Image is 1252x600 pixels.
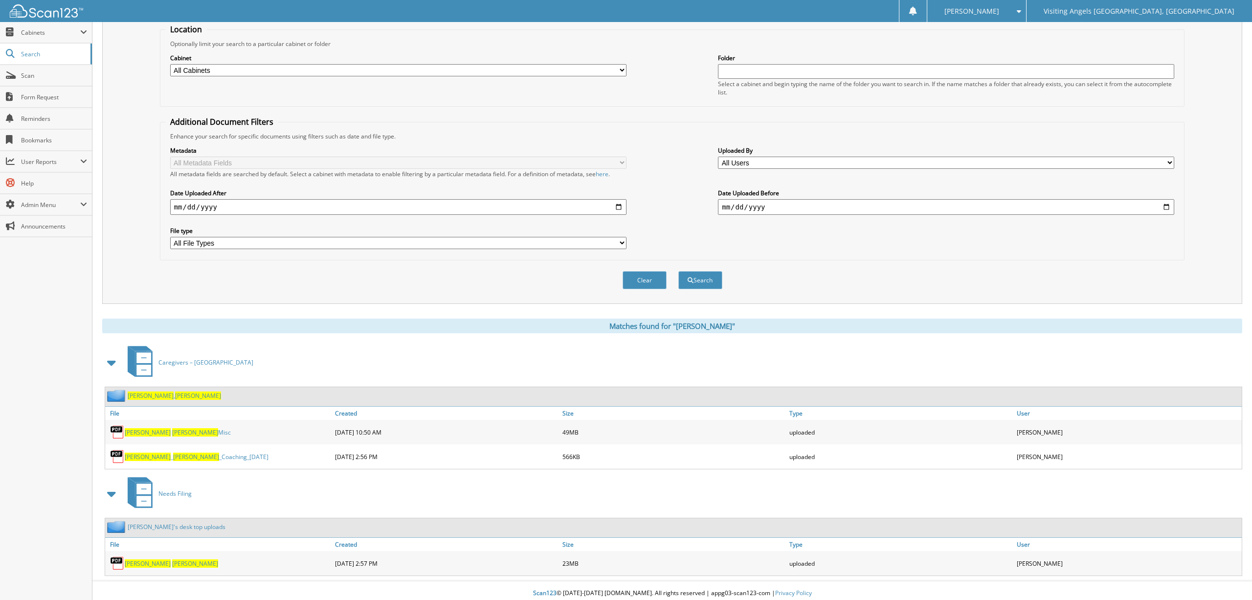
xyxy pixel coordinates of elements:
a: [PERSON_NAME] [PERSON_NAME]Misc [125,428,231,437]
a: here [596,170,608,178]
a: Type [787,538,1014,551]
span: [PERSON_NAME] [125,428,171,437]
a: File [105,538,333,551]
input: end [718,199,1174,215]
div: [PERSON_NAME] [1014,447,1242,466]
span: [PERSON_NAME] [172,428,218,437]
div: [DATE] 2:56 PM [333,447,560,466]
span: Help [21,179,87,187]
legend: Additional Document Filters [165,116,278,127]
span: Caregivers – [GEOGRAPHIC_DATA] [158,358,253,367]
span: [PERSON_NAME] [175,392,221,400]
a: File [105,407,333,420]
div: uploaded [787,554,1014,573]
span: Visiting Angels [GEOGRAPHIC_DATA], [GEOGRAPHIC_DATA] [1044,8,1234,14]
img: PDF.png [110,425,125,439]
a: Type [787,407,1014,420]
legend: Location [165,24,207,35]
a: Size [560,538,787,551]
img: PDF.png [110,556,125,571]
label: File type [170,227,626,235]
a: [PERSON_NAME],[PERSON_NAME] [128,392,221,400]
a: Caregivers – [GEOGRAPHIC_DATA] [122,343,253,382]
label: Folder [718,54,1174,62]
div: Matches found for "[PERSON_NAME]" [102,319,1242,333]
span: Announcements [21,222,87,231]
span: Reminders [21,115,87,123]
iframe: Chat Widget [1203,553,1252,600]
a: Privacy Policy [775,589,812,597]
div: uploaded [787,447,1014,466]
a: Needs Filing [122,474,192,513]
span: User Reports [21,158,80,166]
span: [PERSON_NAME] [125,453,171,461]
span: [PERSON_NAME] [173,453,219,461]
button: Clear [623,271,667,289]
a: Created [333,538,560,551]
img: folder2.png [107,390,128,402]
img: scan123-logo-white.svg [10,4,83,18]
span: Form Request [21,93,87,101]
div: [DATE] 10:50 AM [333,422,560,442]
span: [PERSON_NAME] [128,392,174,400]
a: User [1014,538,1242,551]
div: 566KB [560,447,787,466]
a: [PERSON_NAME]'s desk top uploads [128,523,225,531]
div: [PERSON_NAME] [1014,422,1242,442]
span: Needs Filing [158,489,192,498]
label: Cabinet [170,54,626,62]
span: Bookmarks [21,136,87,144]
input: start [170,199,626,215]
span: Scan [21,71,87,80]
div: [PERSON_NAME] [1014,554,1242,573]
button: Search [678,271,722,289]
div: All metadata fields are searched by default. Select a cabinet with metadata to enable filtering b... [170,170,626,178]
img: PDF.png [110,449,125,464]
label: Uploaded By [718,146,1174,155]
label: Metadata [170,146,626,155]
span: Admin Menu [21,201,80,209]
a: Created [333,407,560,420]
div: 49MB [560,422,787,442]
div: Enhance your search for specific documents using filters such as date and file type. [165,132,1180,140]
span: [PERSON_NAME] [944,8,999,14]
div: uploaded [787,422,1014,442]
label: Date Uploaded After [170,189,626,197]
a: Size [560,407,787,420]
div: Select a cabinet and begin typing the name of the folder you want to search in. If the name match... [718,80,1174,96]
a: User [1014,407,1242,420]
span: Search [21,50,86,58]
span: Cabinets [21,28,80,37]
div: [DATE] 2:57 PM [333,554,560,573]
img: folder2.png [107,521,128,533]
a: [PERSON_NAME] [PERSON_NAME] [125,559,218,568]
a: [PERSON_NAME]_[PERSON_NAME]_Coaching_[DATE] [125,453,268,461]
span: [PERSON_NAME] [172,559,218,568]
span: Scan123 [533,589,557,597]
div: Optionally limit your search to a particular cabinet or folder [165,40,1180,48]
label: Date Uploaded Before [718,189,1174,197]
div: 23MB [560,554,787,573]
span: [PERSON_NAME] [125,559,171,568]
